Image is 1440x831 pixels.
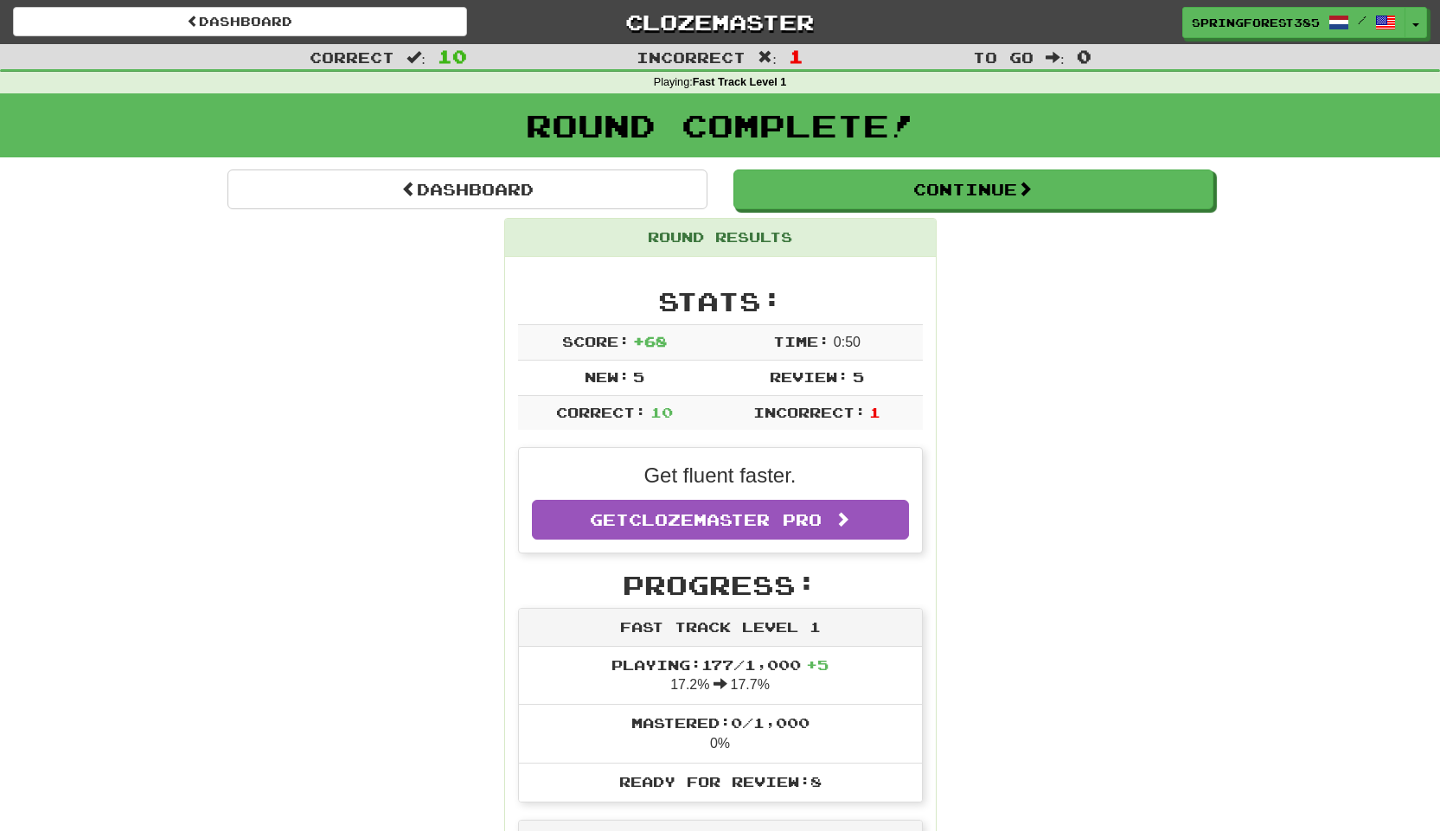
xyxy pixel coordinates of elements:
[6,108,1434,143] h1: Round Complete!
[1192,15,1320,30] span: SpringForest3859
[13,7,467,36] a: Dashboard
[1182,7,1405,38] a: SpringForest3859 /
[310,48,394,66] span: Correct
[789,46,803,67] span: 1
[637,48,746,66] span: Incorrect
[519,704,922,764] li: 0%
[773,333,829,349] span: Time:
[633,368,644,385] span: 5
[519,647,922,706] li: 17.2% 17.7%
[1046,50,1065,65] span: :
[532,500,909,540] a: GetClozemaster Pro
[585,368,630,385] span: New:
[806,656,829,673] span: + 5
[834,335,861,349] span: 0 : 50
[633,333,667,349] span: + 68
[853,368,864,385] span: 5
[518,571,923,599] h2: Progress:
[611,656,829,673] span: Playing: 177 / 1,000
[631,714,810,731] span: Mastered: 0 / 1,000
[1077,46,1091,67] span: 0
[770,368,848,385] span: Review:
[1358,14,1366,26] span: /
[758,50,777,65] span: :
[493,7,947,37] a: Clozemaster
[973,48,1034,66] span: To go
[438,46,467,67] span: 10
[619,773,822,789] span: Ready for Review: 8
[629,510,822,529] span: Clozemaster Pro
[693,76,787,88] strong: Fast Track Level 1
[532,461,909,490] p: Get fluent faster.
[650,404,673,420] span: 10
[869,404,880,420] span: 1
[556,404,646,420] span: Correct:
[562,333,630,349] span: Score:
[753,404,866,420] span: Incorrect:
[518,287,923,316] h2: Stats:
[227,169,707,209] a: Dashboard
[406,50,426,65] span: :
[519,609,922,647] div: Fast Track Level 1
[733,169,1213,209] button: Continue
[505,219,936,257] div: Round Results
